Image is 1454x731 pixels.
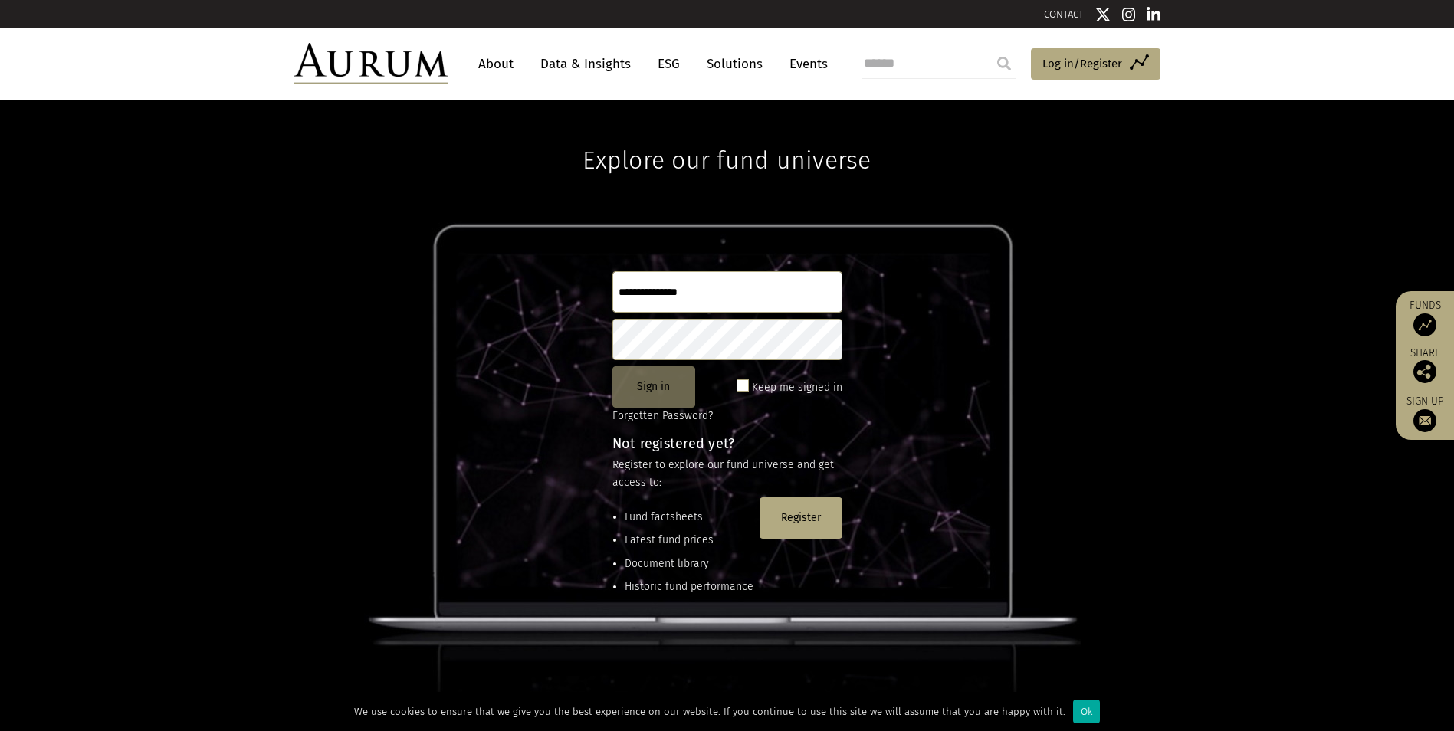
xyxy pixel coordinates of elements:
[1095,7,1111,22] img: Twitter icon
[1413,409,1436,432] img: Sign up to our newsletter
[1413,313,1436,336] img: Access Funds
[471,50,521,78] a: About
[625,556,753,572] li: Document library
[1147,7,1160,22] img: Linkedin icon
[625,509,753,526] li: Fund factsheets
[989,48,1019,79] input: Submit
[612,409,713,422] a: Forgotten Password?
[1044,8,1084,20] a: CONTACT
[1413,360,1436,383] img: Share this post
[1042,54,1122,73] span: Log in/Register
[752,379,842,397] label: Keep me signed in
[782,50,828,78] a: Events
[1403,299,1446,336] a: Funds
[612,437,842,451] h4: Not registered yet?
[583,100,871,175] h1: Explore our fund universe
[612,366,695,408] button: Sign in
[294,43,448,84] img: Aurum
[1031,48,1160,80] a: Log in/Register
[699,50,770,78] a: Solutions
[1122,7,1136,22] img: Instagram icon
[1403,348,1446,383] div: Share
[760,497,842,539] button: Register
[612,457,842,491] p: Register to explore our fund universe and get access to:
[625,579,753,595] li: Historic fund performance
[1073,700,1100,723] div: Ok
[1403,395,1446,432] a: Sign up
[650,50,688,78] a: ESG
[625,532,753,549] li: Latest fund prices
[533,50,638,78] a: Data & Insights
